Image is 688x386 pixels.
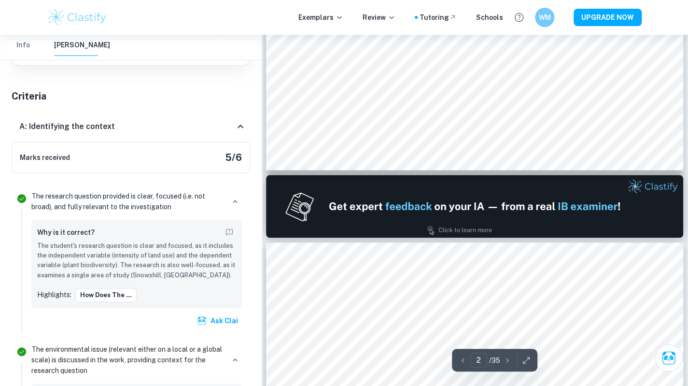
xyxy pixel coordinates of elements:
[489,355,500,366] p: / 35
[535,8,554,27] button: WM
[298,12,343,23] p: Exemplars
[197,316,207,326] img: clai.svg
[574,9,642,26] button: UPGRADE NOW
[20,152,70,163] h6: Marks received
[12,35,35,56] button: Info
[511,9,527,26] button: Help and Feedback
[75,288,137,302] button: How does the ...
[31,344,225,376] p: The environmental issue (relevant either on a local or a global scale) is discussed in the work, ...
[19,121,115,132] h6: A: Identifying the context
[31,191,225,212] p: The research question provided is clear, focused (i.e. not broad), and fully relevant to the inve...
[37,241,236,281] p: The student's research question is clear and focused, as it includes the independent variable (in...
[655,344,682,372] button: Ask Clai
[16,346,28,357] svg: Correct
[363,12,395,23] p: Review
[223,226,236,239] button: Report mistake/confusion
[420,12,457,23] a: Tutoring
[225,150,242,165] h5: 5 / 6
[266,175,683,238] img: Ad
[476,12,503,23] a: Schools
[539,12,550,23] h6: WM
[54,35,110,56] button: [PERSON_NAME]
[16,193,28,204] svg: Correct
[12,111,250,142] div: A: Identifying the context
[195,312,242,329] button: Ask Clai
[37,289,71,300] p: Highlights:
[47,8,108,27] img: Clastify logo
[12,89,250,103] h5: Criteria
[37,227,95,238] h6: Why is it correct?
